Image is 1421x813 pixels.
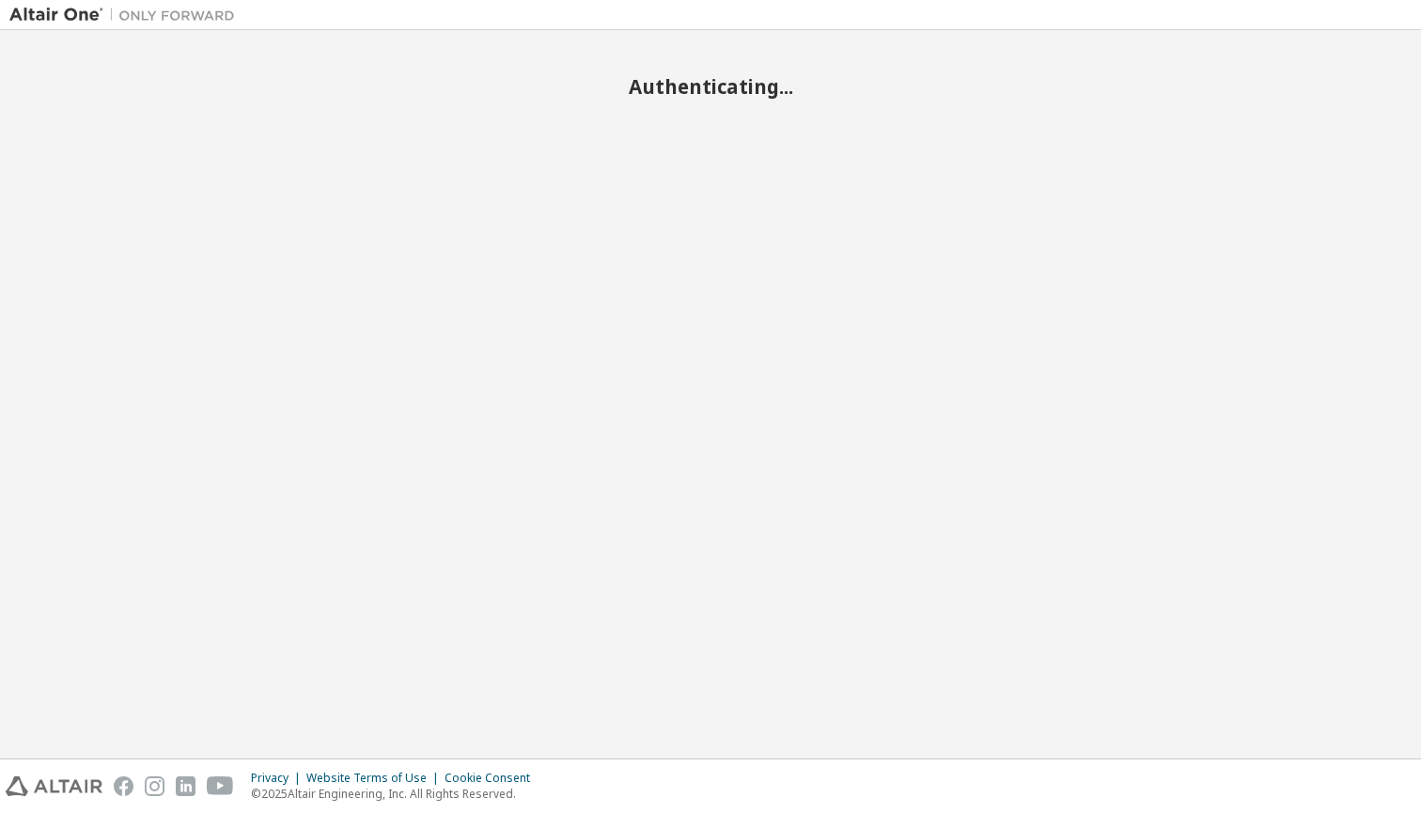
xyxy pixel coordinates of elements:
img: linkedin.svg [176,776,195,796]
img: facebook.svg [114,776,133,796]
img: instagram.svg [145,776,164,796]
h2: Authenticating... [9,74,1412,99]
img: Altair One [9,6,244,24]
div: Privacy [251,771,306,786]
p: © 2025 Altair Engineering, Inc. All Rights Reserved. [251,786,541,802]
img: altair_logo.svg [6,776,102,796]
div: Cookie Consent [445,771,541,786]
div: Website Terms of Use [306,771,445,786]
img: youtube.svg [207,776,234,796]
